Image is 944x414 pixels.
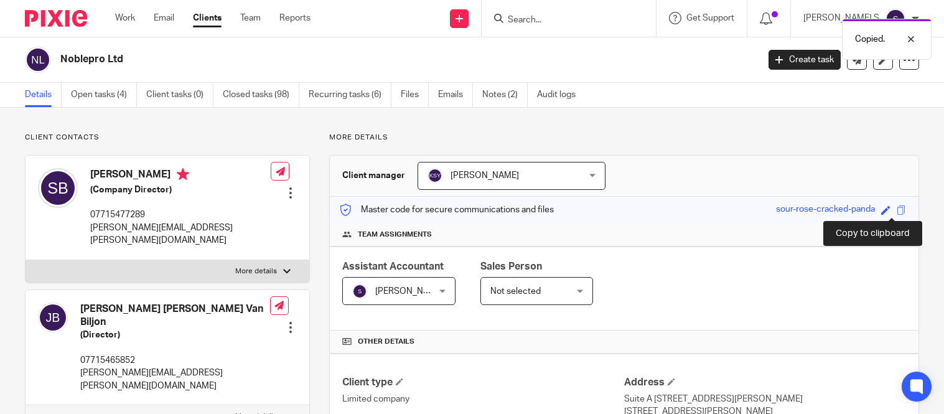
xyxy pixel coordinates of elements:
[90,222,271,247] p: [PERSON_NAME][EMAIL_ADDRESS][PERSON_NAME][DOMAIN_NAME]
[240,12,261,24] a: Team
[25,47,51,73] img: svg%3E
[451,171,519,180] span: [PERSON_NAME]
[115,12,135,24] a: Work
[223,83,299,107] a: Closed tasks (98)
[71,83,137,107] a: Open tasks (4)
[490,287,541,296] span: Not selected
[25,83,62,107] a: Details
[438,83,473,107] a: Emails
[537,83,585,107] a: Audit logs
[342,169,405,182] h3: Client manager
[25,133,310,143] p: Client contacts
[25,10,87,27] img: Pixie
[279,12,311,24] a: Reports
[80,354,270,367] p: 07715465852
[80,303,270,329] h4: [PERSON_NAME] [PERSON_NAME] Van Biljon
[339,204,554,216] p: Master code for secure communications and files
[624,393,906,405] p: Suite A [STREET_ADDRESS][PERSON_NAME]
[193,12,222,24] a: Clients
[358,337,414,347] span: Other details
[309,83,391,107] a: Recurring tasks (6)
[146,83,213,107] a: Client tasks (0)
[401,83,429,107] a: Files
[80,329,270,341] h5: (Director)
[90,209,271,221] p: 07715477289
[90,184,271,196] h5: (Company Director)
[352,284,367,299] img: svg%3E
[482,83,528,107] a: Notes (2)
[624,376,906,389] h4: Address
[90,168,271,184] h4: [PERSON_NAME]
[80,367,270,392] p: [PERSON_NAME][EMAIL_ADDRESS][PERSON_NAME][DOMAIN_NAME]
[342,393,624,405] p: Limited company
[769,50,841,70] a: Create task
[428,168,442,183] img: svg%3E
[154,12,174,24] a: Email
[235,266,277,276] p: More details
[776,203,875,217] div: sour-rose-cracked-panda
[38,303,68,332] img: svg%3E
[358,230,432,240] span: Team assignments
[177,168,189,181] i: Primary
[38,168,78,208] img: svg%3E
[375,287,451,296] span: [PERSON_NAME] S
[855,33,885,45] p: Copied.
[342,261,444,271] span: Assistant Accountant
[480,261,542,271] span: Sales Person
[886,9,905,29] img: svg%3E
[329,133,919,143] p: More details
[342,376,624,389] h4: Client type
[60,53,612,66] h2: Noblepro Ltd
